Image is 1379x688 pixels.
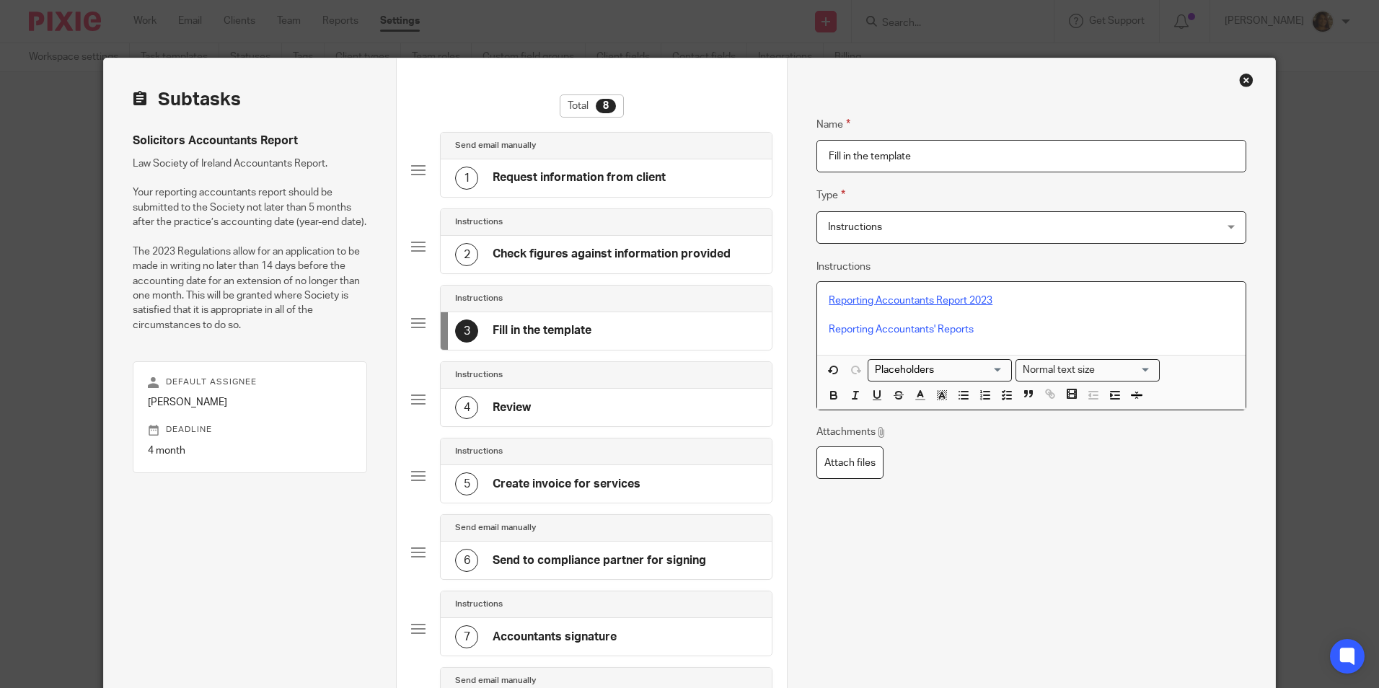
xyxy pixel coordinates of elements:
[455,446,503,457] h4: Instructions
[493,553,706,568] h4: Send to compliance partner for signing
[560,94,624,118] div: Total
[1239,73,1254,87] div: Close this dialog window
[455,625,478,648] div: 7
[455,293,503,304] h4: Instructions
[828,222,882,232] span: Instructions
[493,400,531,415] h4: Review
[868,359,1012,382] div: Search for option
[829,296,992,306] a: Reporting Accountants Report 2023
[596,99,616,113] div: 8
[455,319,478,343] div: 3
[455,522,536,534] h4: Send email manually
[493,170,666,185] h4: Request information from client
[870,363,1003,378] input: Search for option
[148,395,352,410] p: [PERSON_NAME]
[455,243,478,266] div: 2
[148,444,352,458] p: 4 month
[493,477,640,492] h4: Create invoice for services
[455,599,503,610] h4: Instructions
[148,376,352,388] p: Default assignee
[1099,363,1151,378] input: Search for option
[493,630,617,645] h4: Accountants signature
[455,369,503,381] h4: Instructions
[455,167,478,190] div: 1
[816,260,871,274] label: Instructions
[133,87,241,112] h2: Subtasks
[816,446,884,479] label: Attach files
[1015,359,1160,382] div: Text styles
[455,216,503,228] h4: Instructions
[1019,363,1098,378] span: Normal text size
[455,675,536,687] h4: Send email manually
[816,187,845,203] label: Type
[455,472,478,495] div: 5
[816,425,886,439] p: Attachments
[133,133,367,149] h4: Solicitors Accountants Report
[493,247,731,262] h4: Check figures against information provided
[148,424,352,436] p: Deadline
[829,325,974,335] a: Reporting Accountants' Reports
[455,140,536,151] h4: Send email manually
[133,156,367,332] p: Law Society of Ireland Accountants Report. Your reporting accountants report should be submitted ...
[455,549,478,572] div: 6
[868,359,1012,382] div: Placeholders
[493,323,591,338] h4: Fill in the template
[455,396,478,419] div: 4
[1015,359,1160,382] div: Search for option
[816,116,850,133] label: Name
